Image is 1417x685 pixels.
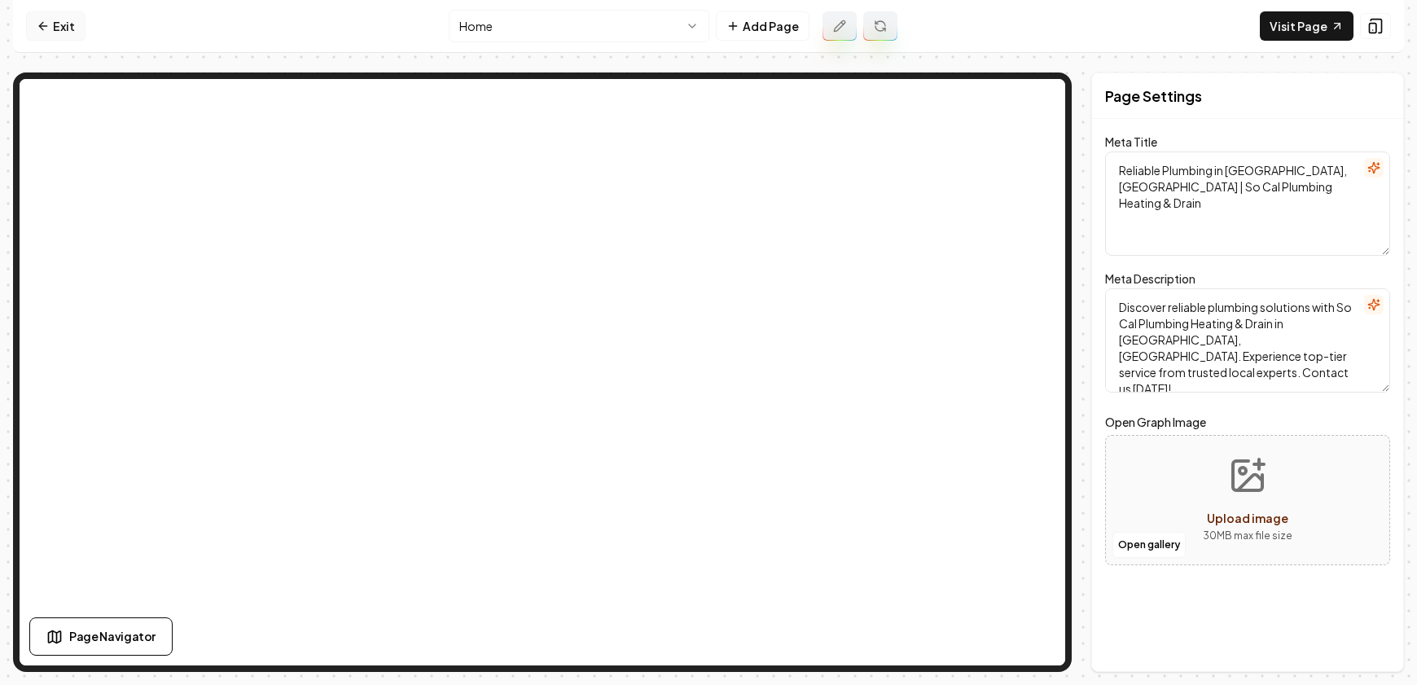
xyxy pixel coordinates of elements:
h2: Page Settings [1105,85,1202,108]
span: Upload image [1207,511,1288,525]
a: Visit Page [1260,11,1353,41]
button: Edit admin page prompt [823,11,857,41]
label: Open Graph Image [1105,412,1390,432]
span: Page Navigator [69,628,156,645]
button: Regenerate page [863,11,897,41]
a: Exit [26,11,86,41]
label: Meta Title [1105,134,1157,149]
button: Upload image [1190,443,1305,557]
button: Open gallery [1112,532,1186,558]
button: Add Page [716,11,809,41]
button: Page Navigator [29,617,173,656]
label: Meta Description [1105,271,1195,286]
p: 30 MB max file size [1203,528,1292,544]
